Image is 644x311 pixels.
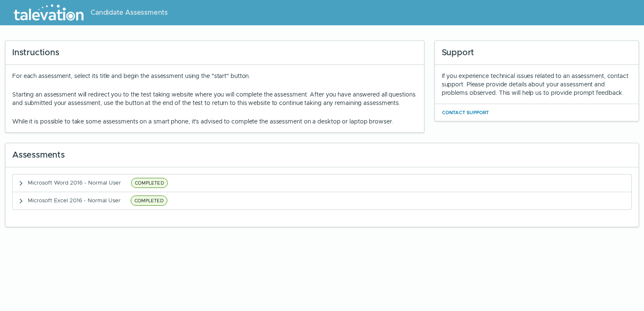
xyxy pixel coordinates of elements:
[131,196,167,206] span: COMPLETED
[12,117,417,126] p: While it is possible to take some assessments on a smart phone, it's advised to complete the asse...
[5,143,639,167] div: Assessments
[442,72,632,97] div: If you experience technical issues related to an assessment, contact support. Please provide deta...
[12,72,417,126] div: For each assessment, select its title and begin the assessment using the "start" button.
[5,41,424,65] div: Instructions
[435,41,639,65] div: Support
[28,179,121,186] span: Microsoft Word 2016 - Normal User
[13,192,631,209] button: Microsoft Excel 2016 - Normal UserCOMPLETED
[43,7,56,13] span: Help
[28,197,121,204] span: Microsoft Excel 2016 - Normal User
[131,178,168,188] span: COMPLETED
[12,90,417,107] p: Starting an assessment will redirect you to the test taking website where you will complete the a...
[442,107,490,118] button: Contact Support
[13,174,631,192] button: Microsoft Word 2016 - Normal UserCOMPLETED
[10,2,87,23] img: Talevation_Logo_Transparent_white.png
[91,8,168,18] span: Candidate Assessments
